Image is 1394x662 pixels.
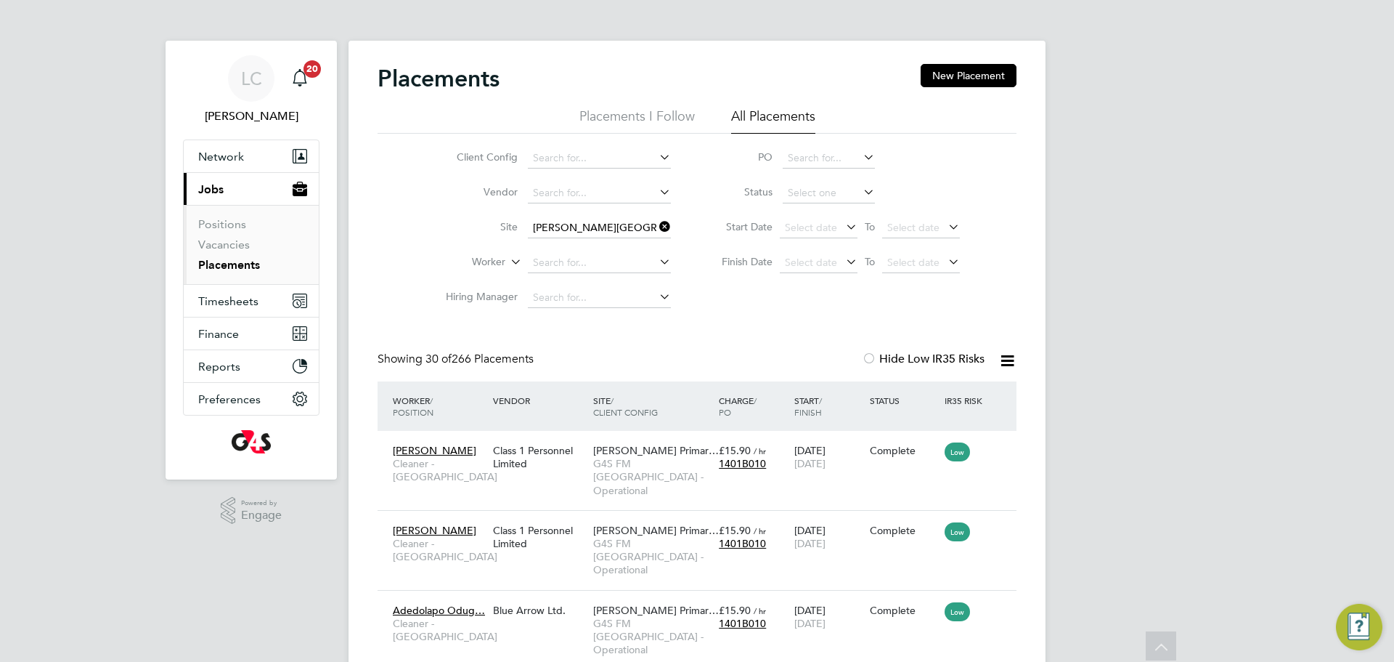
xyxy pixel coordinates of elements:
[378,64,500,93] h2: Placements
[425,352,534,366] span: 266 Placements
[887,221,939,234] span: Select date
[791,597,866,637] div: [DATE]
[378,352,537,367] div: Showing
[393,537,486,563] span: Cleaner - [GEOGRAPHIC_DATA]
[184,285,319,317] button: Timesheets
[719,395,757,418] span: / PO
[860,217,879,236] span: To
[489,387,590,413] div: Vendor
[241,497,282,509] span: Powered by
[285,55,314,102] a: 20
[593,617,712,657] span: G4S FM [GEOGRAPHIC_DATA] - Operational
[731,108,815,134] li: All Placements
[183,55,319,125] a: LC[PERSON_NAME]
[434,290,518,303] label: Hiring Manager
[921,64,1016,87] button: New Placement
[593,457,712,497] span: G4S FM [GEOGRAPHIC_DATA] - Operational
[425,352,452,366] span: 30 of
[184,140,319,172] button: Network
[941,387,991,413] div: IR35 Risk
[719,444,751,457] span: £15.90
[198,294,258,308] span: Timesheets
[528,253,671,273] input: Search for...
[389,387,489,425] div: Worker
[303,60,321,78] span: 20
[707,255,773,268] label: Finish Date
[945,443,970,461] span: Low
[754,525,766,536] span: / hr
[489,517,590,557] div: Class 1 Personnel Limited
[393,604,485,617] span: Adedolapo Odug…
[434,185,518,198] label: Vendor
[393,444,476,457] span: [PERSON_NAME]
[166,41,337,480] nav: Main navigation
[434,150,518,164] label: Client Config
[241,509,282,522] span: Engage
[719,524,751,537] span: £15.90
[528,183,671,203] input: Search for...
[794,617,826,630] span: [DATE]
[707,185,773,198] label: Status
[791,387,866,425] div: Start
[945,522,970,541] span: Low
[593,524,719,537] span: [PERSON_NAME] Primar…
[232,430,271,453] img: g4s-logo-retina.png
[434,220,518,233] label: Site
[593,537,712,577] span: G4S FM [GEOGRAPHIC_DATA] - Operational
[198,182,224,196] span: Jobs
[198,150,244,164] span: Network
[707,220,773,233] label: Start Date
[783,148,875,169] input: Search for...
[870,604,938,617] div: Complete
[389,596,1016,608] a: Adedolapo Odug…Cleaner - [GEOGRAPHIC_DATA]Blue Arrow Ltd.[PERSON_NAME] Primar…G4S FM [GEOGRAPHIC_...
[590,387,715,425] div: Site
[198,392,261,406] span: Preferences
[862,352,985,366] label: Hide Low IR35 Risks
[785,221,837,234] span: Select date
[184,383,319,415] button: Preferences
[184,318,319,350] button: Finance
[183,430,319,453] a: Go to home page
[184,350,319,382] button: Reports
[528,148,671,169] input: Search for...
[945,602,970,621] span: Low
[887,256,939,269] span: Select date
[791,437,866,477] div: [DATE]
[719,617,766,630] span: 1401B010
[715,387,791,425] div: Charge
[783,183,875,203] input: Select one
[1336,604,1382,650] button: Engage Resource Center
[785,256,837,269] span: Select date
[393,457,486,483] span: Cleaner - [GEOGRAPHIC_DATA]
[489,437,590,477] div: Class 1 Personnel Limited
[198,217,246,231] a: Positions
[198,327,239,341] span: Finance
[198,258,260,272] a: Placements
[719,457,766,470] span: 1401B010
[528,218,671,238] input: Search for...
[184,205,319,284] div: Jobs
[489,597,590,624] div: Blue Arrow Ltd.
[393,395,433,418] span: / Position
[754,445,766,456] span: / hr
[791,517,866,557] div: [DATE]
[198,360,240,374] span: Reports
[184,173,319,205] button: Jobs
[860,252,879,271] span: To
[221,497,282,525] a: Powered byEngage
[870,524,938,537] div: Complete
[794,457,826,470] span: [DATE]
[198,238,250,251] a: Vacancies
[393,524,476,537] span: [PERSON_NAME]
[528,288,671,308] input: Search for...
[393,617,486,643] span: Cleaner - [GEOGRAPHIC_DATA]
[719,604,751,617] span: £15.90
[794,395,822,418] span: / Finish
[870,444,938,457] div: Complete
[593,444,719,457] span: [PERSON_NAME] Primar…
[183,108,319,125] span: Lilingxi Chen
[579,108,695,134] li: Placements I Follow
[389,516,1016,528] a: [PERSON_NAME]Cleaner - [GEOGRAPHIC_DATA]Class 1 Personnel Limited[PERSON_NAME] Primar…G4S FM [GEO...
[794,537,826,550] span: [DATE]
[241,69,262,88] span: LC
